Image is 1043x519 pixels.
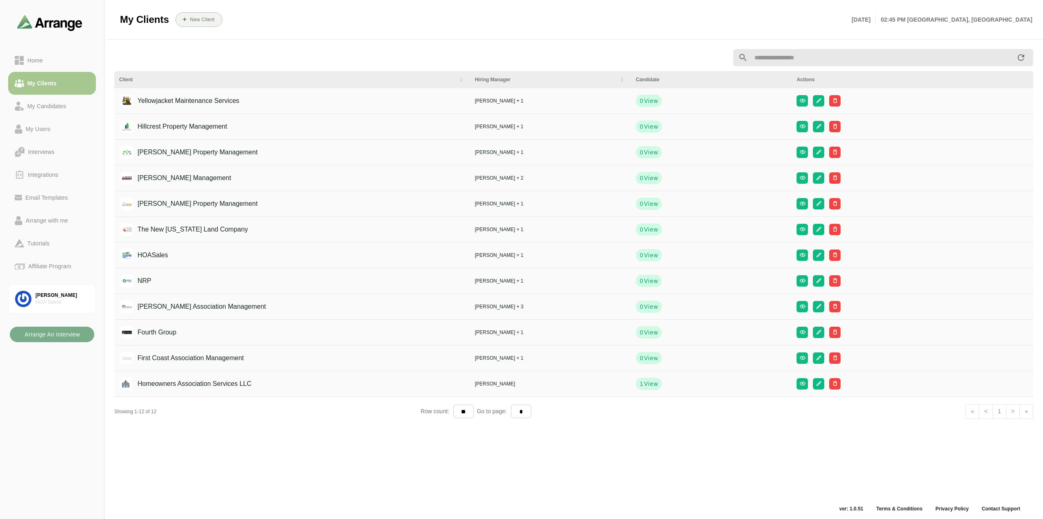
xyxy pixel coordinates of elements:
[125,376,251,392] div: Homeowners Association Services LLC
[119,377,132,390] img: placeholder logo
[119,76,453,83] div: Client
[639,354,644,362] strong: 0
[8,95,96,118] a: My Candidates
[644,380,658,388] span: View
[636,275,662,287] button: 0View
[8,232,96,255] a: Tutorials
[120,197,133,210] img: ham.png
[475,226,626,233] div: [PERSON_NAME] + 1
[125,93,239,109] div: Yellowjacket Maintenance Services
[8,186,96,209] a: Email Templates
[929,506,975,512] a: Privacy Policy
[475,329,626,336] div: [PERSON_NAME] + 1
[644,354,658,362] span: View
[475,252,626,259] div: [PERSON_NAME] + 1
[644,277,658,285] span: View
[475,76,614,83] div: Hiring Manager
[24,78,60,88] div: My Clients
[636,146,662,158] button: 0View
[125,299,266,314] div: [PERSON_NAME] Association Management
[125,350,244,366] div: First Coast Association Management
[8,140,96,163] a: Interviews
[17,15,82,31] img: arrangeai-name-small-logo.4d2b8aee.svg
[636,76,787,83] div: Candidate
[876,15,1032,25] p: 02:45 PM [GEOGRAPHIC_DATA], [GEOGRAPHIC_DATA]
[644,123,658,131] span: View
[639,277,644,285] strong: 0
[636,301,662,313] button: 0View
[475,303,626,310] div: [PERSON_NAME] + 3
[636,249,662,261] button: 0View
[125,222,248,237] div: The New [US_STATE] Land Company
[36,292,89,299] div: [PERSON_NAME]
[644,251,658,259] span: View
[475,277,626,285] div: [PERSON_NAME] + 1
[120,94,133,107] img: YJ-Logo.png
[175,12,222,27] button: New Client
[25,261,74,271] div: Affiliate Program
[475,354,626,362] div: [PERSON_NAME] + 1
[639,380,644,388] strong: 1
[125,119,227,134] div: Hillcrest Property Management
[636,326,662,339] button: 0View
[644,328,658,336] span: View
[24,56,46,65] div: Home
[639,148,644,156] strong: 0
[8,163,96,186] a: Integrations
[636,120,662,133] button: 0View
[636,378,662,390] button: 1View
[120,352,133,365] img: FCAM-logo.png
[644,303,658,311] span: View
[636,95,662,107] button: 0View
[644,174,658,182] span: View
[639,123,644,131] strong: 0
[22,124,53,134] div: My Users
[24,238,53,248] div: Tutorials
[639,328,644,336] strong: 0
[639,251,644,259] strong: 0
[189,17,214,22] b: New Client
[125,325,176,340] div: Fourth Group
[125,196,257,212] div: [PERSON_NAME] Property Management
[120,249,133,262] img: HAS-Logo-1000px-(1).png
[636,172,662,184] button: 0View
[8,255,96,278] a: Affiliate Program
[120,146,133,159] img: NPM_logo.png
[125,247,168,263] div: HOASales
[10,327,94,342] button: Arrange An Interview
[870,506,929,512] a: Terms & Conditions
[644,200,658,208] span: View
[8,209,96,232] a: Arrange with me
[475,380,626,388] div: [PERSON_NAME]
[125,170,231,186] div: [PERSON_NAME] Management
[639,174,644,182] strong: 0
[975,506,1027,512] a: Contact Support
[114,408,421,415] div: Showing 1-12 of 12
[24,170,62,180] div: Integrations
[797,76,1028,83] div: Actions
[644,225,658,234] span: View
[639,225,644,234] strong: 0
[120,223,133,236] img: tnwlc.png
[120,120,133,133] img: Logo.jpg
[852,15,876,25] p: [DATE]
[8,284,96,314] a: [PERSON_NAME]HOA Talent
[639,200,644,208] strong: 0
[474,408,511,414] span: Go to page:
[120,172,133,185] img: mmi.png
[8,118,96,140] a: My Users
[125,273,151,289] div: NRP
[636,352,662,364] button: 0View
[125,145,257,160] div: [PERSON_NAME] Property Management
[8,72,96,95] a: My Clients
[644,97,658,105] span: View
[22,216,71,225] div: Arrange with me
[475,200,626,207] div: [PERSON_NAME] + 1
[636,223,662,236] button: 0View
[639,303,644,311] strong: 0
[421,408,453,414] span: Row count:
[24,327,80,342] b: Arrange An Interview
[475,174,626,182] div: [PERSON_NAME] + 2
[22,193,71,203] div: Email Templates
[475,149,626,156] div: [PERSON_NAME] + 1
